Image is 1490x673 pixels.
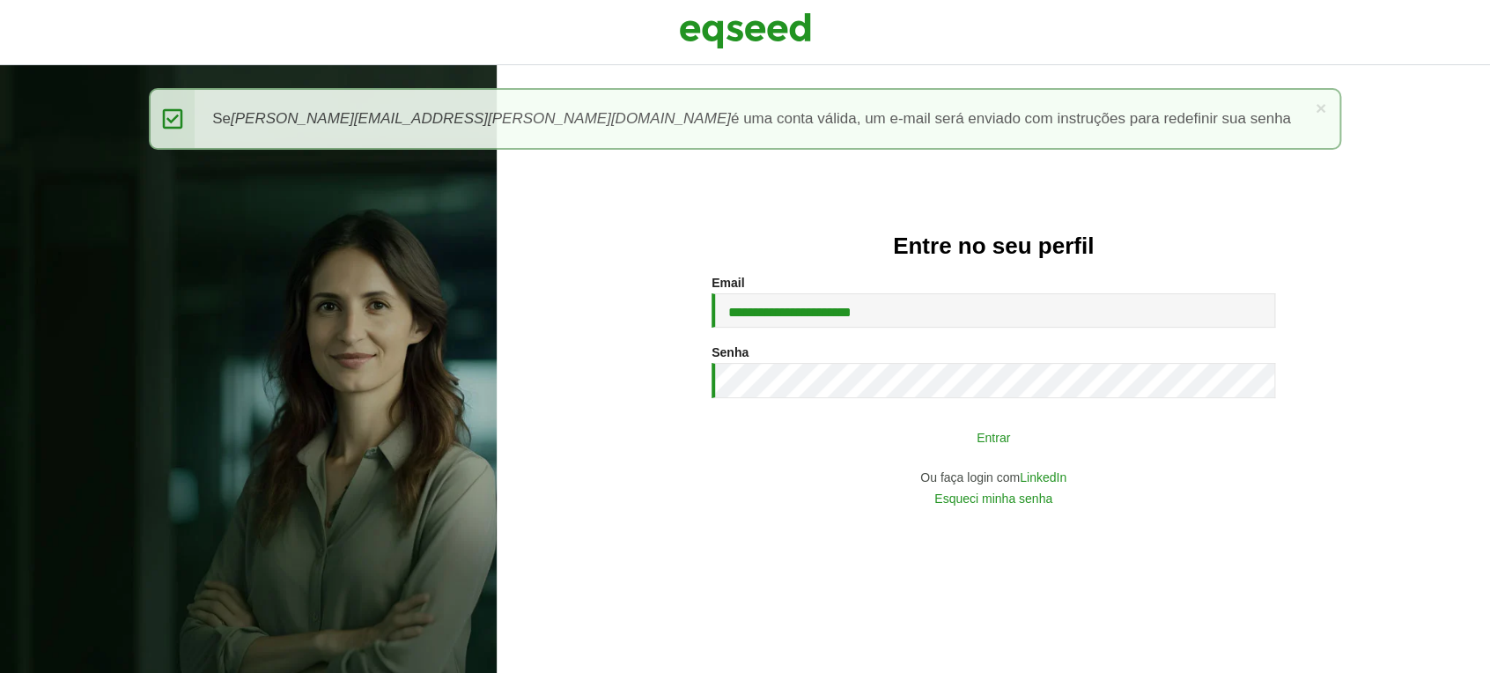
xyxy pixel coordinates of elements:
[712,277,744,289] label: Email
[934,492,1052,505] a: Esqueci minha senha
[712,471,1275,484] div: Ou faça login com
[532,233,1455,259] h2: Entre no seu perfil
[764,420,1222,454] button: Entrar
[1020,471,1066,484] a: LinkedIn
[712,346,749,359] label: Senha
[679,9,811,53] img: EqSeed Logo
[1316,99,1326,117] a: ×
[149,88,1341,150] div: Se é uma conta válida, um e-mail será enviado com instruções para redefinir sua senha
[231,110,731,127] em: [PERSON_NAME][EMAIL_ADDRESS][PERSON_NAME][DOMAIN_NAME]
